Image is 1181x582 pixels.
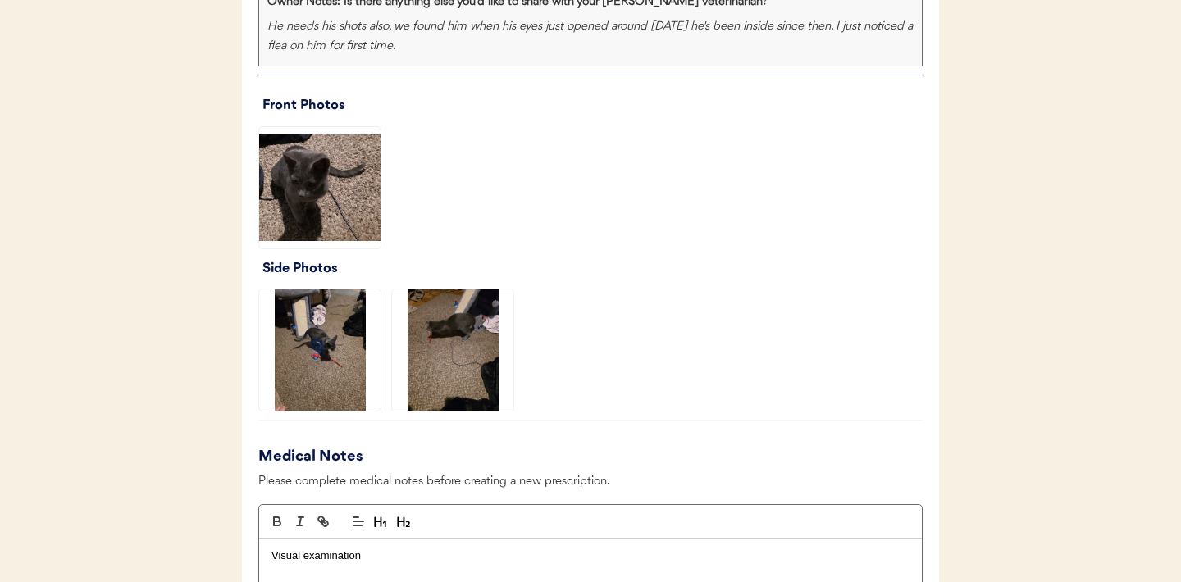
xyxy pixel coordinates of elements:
[258,472,923,501] div: Please complete medical notes before creating a new prescription.
[259,289,381,411] img: 171.jpg
[392,289,513,411] img: 173.jpg
[262,94,923,117] div: Front Photos
[267,20,916,53] em: He needs his shots also, we found him when his eyes just opened around [DATE] he's been inside si...
[258,446,398,468] div: Medical Notes
[262,257,923,280] div: Side Photos
[271,548,910,563] p: Visual examination
[347,512,370,531] span: Text alignment
[259,127,381,248] img: 166.jpg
